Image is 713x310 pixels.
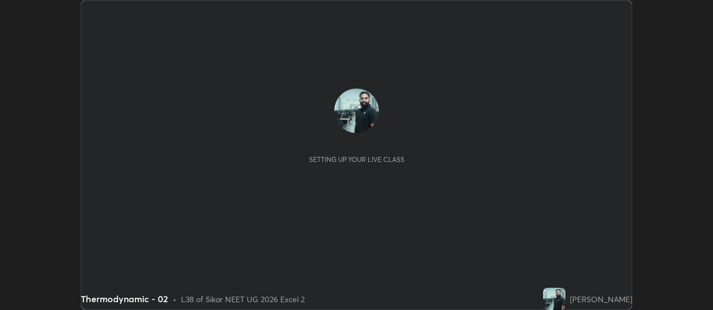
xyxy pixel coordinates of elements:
div: [PERSON_NAME] [570,293,632,305]
div: • [173,293,177,305]
div: Thermodynamic - 02 [81,292,168,306]
img: 458855d34a904919bf64d220e753158f.jpg [543,288,565,310]
div: Setting up your live class [309,155,404,164]
div: L38 of Sikar NEET UG 2026 Excel 2 [181,293,305,305]
img: 458855d34a904919bf64d220e753158f.jpg [334,88,379,133]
